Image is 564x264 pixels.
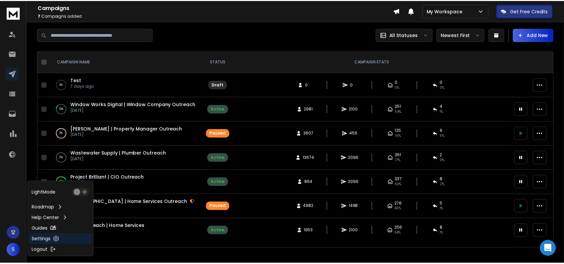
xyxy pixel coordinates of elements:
span: 45 % [398,207,405,212]
span: 9 [444,128,446,134]
p: [DATE] [71,205,196,211]
span: 2099 [351,180,362,185]
td: 3%[PERSON_NAME] | Property Manager Outreach[DATE] [50,121,204,146]
span: 456 [352,131,360,136]
span: 125 [398,128,405,134]
span: 0 [398,79,401,85]
div: Open Intercom Messenger [545,241,561,257]
td: 13%Window Works Digital | Window Company Outreach[DATE] [50,97,204,121]
span: 5 [444,201,446,207]
span: 8 [444,177,446,182]
a: Settings [29,234,93,245]
p: Roadmap [32,204,55,211]
span: 0% [444,85,448,90]
span: 2100 [352,106,361,112]
a: Window Works Digital | Window Company Outreach [71,101,197,108]
button: S [7,244,20,257]
p: [DATE] [71,181,145,186]
p: 3 % [60,130,63,137]
span: 0 [353,82,360,87]
td: 0%Test7 days ago [50,73,204,97]
div: Active [213,228,226,234]
span: 1 % [444,231,447,236]
span: 276 [398,201,405,207]
h1: Campaigns [38,3,397,11]
div: Active [213,155,226,161]
a: Guides [29,224,93,234]
span: 77 % [398,158,404,163]
th: STATUS [204,51,235,73]
span: 3607 [306,131,316,136]
a: Help Center [29,213,93,224]
p: 0 % [60,81,63,88]
th: CAMPAIGN STATS [235,51,515,73]
td: 34%Indy Outreach | Home Services[DATE] [50,219,204,243]
span: 0 [308,82,314,87]
td: 11%[GEOGRAPHIC_DATA] | Home Services Outreach[DATE] [50,195,204,219]
img: logo [7,7,20,19]
a: Wastewater Supply | Plumber Outreach [71,150,167,157]
p: Guides [32,226,48,232]
span: 76 % [398,134,405,139]
span: 34 % [398,231,404,236]
span: 2 [444,153,446,158]
div: Draft [214,82,225,87]
button: Add New [517,28,558,41]
span: 1 % [444,109,447,114]
span: 2981 [307,106,316,112]
div: Paused [211,204,228,209]
p: 13 % [60,106,64,112]
span: 1953 [307,228,316,234]
p: All Statuses [393,31,421,38]
span: 13674 [305,155,317,161]
p: 7 days ago [71,83,95,89]
a: Project Brilliant | CIO Outreach [71,174,145,181]
p: 43 % [59,179,64,186]
span: 361 [398,153,405,158]
td: 2%Wastewater Supply | Plumber Outreach[DATE] [50,146,204,170]
span: 337 [398,177,405,182]
button: Newest First [440,28,489,41]
a: Indy Outreach | Home Services [71,223,146,230]
span: 0 % [444,158,448,163]
div: Active [213,180,226,185]
span: 2100 [352,228,361,234]
span: 251 [398,104,405,109]
span: 2 % [444,182,448,188]
a: [PERSON_NAME] | Property Manager Outreach [71,125,184,132]
span: 0% [398,85,403,90]
p: Get Free Credits [515,7,553,14]
span: 5 % [444,134,448,139]
p: Light Mode [32,189,56,196]
button: Get Free Credits [501,4,557,17]
div: Paused [211,131,228,136]
td: 43%Project Brilliant | CIO Outreach[DATE] [50,170,204,195]
p: [DATE] [71,230,146,235]
p: Logout [32,247,48,254]
p: My Workspace [430,7,469,14]
span: 864 [307,180,315,185]
span: 2096 [351,155,362,161]
span: 4982 [306,204,316,209]
a: [GEOGRAPHIC_DATA] | Home Services Outreach [71,199,189,205]
span: 1498 [352,204,361,209]
span: 54 % [398,109,405,114]
span: 4 [444,104,446,109]
p: [DATE] [71,157,167,162]
p: Settings [32,236,51,243]
span: 256 [398,226,406,231]
span: 1 % [444,207,447,212]
a: Test [71,77,82,83]
div: Active [213,106,226,112]
p: 2 % [60,155,63,161]
p: Help Center [32,215,60,222]
span: 63 % [398,182,405,188]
